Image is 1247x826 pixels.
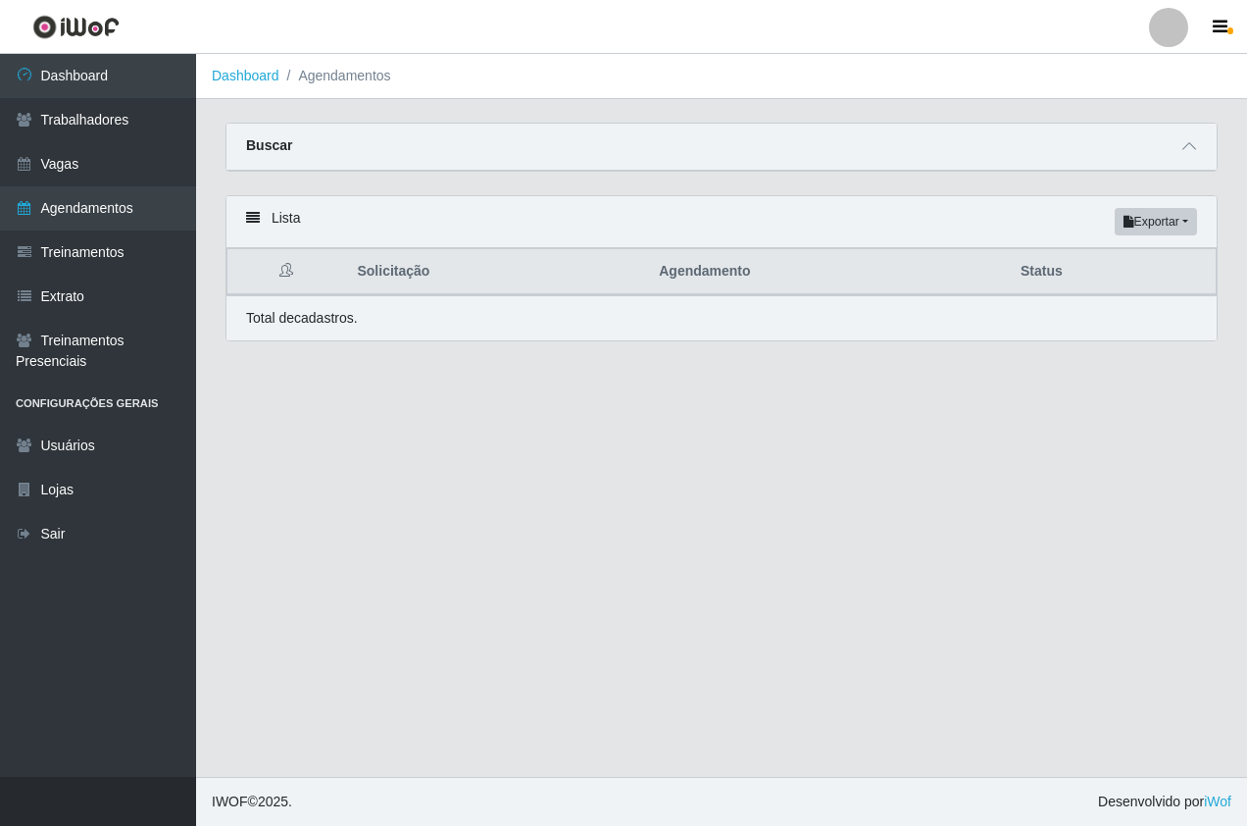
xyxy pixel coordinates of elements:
[246,137,292,153] strong: Buscar
[246,308,358,329] p: Total de cadastros.
[1115,208,1197,235] button: Exportar
[212,68,279,83] a: Dashboard
[1009,249,1217,295] th: Status
[212,794,248,809] span: IWOF
[1204,794,1231,809] a: iWof
[212,792,292,812] span: © 2025 .
[647,249,1009,295] th: Agendamento
[279,66,391,86] li: Agendamentos
[1098,792,1231,812] span: Desenvolvido por
[226,196,1217,248] div: Lista
[345,249,647,295] th: Solicitação
[196,54,1247,99] nav: breadcrumb
[32,15,120,39] img: CoreUI Logo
